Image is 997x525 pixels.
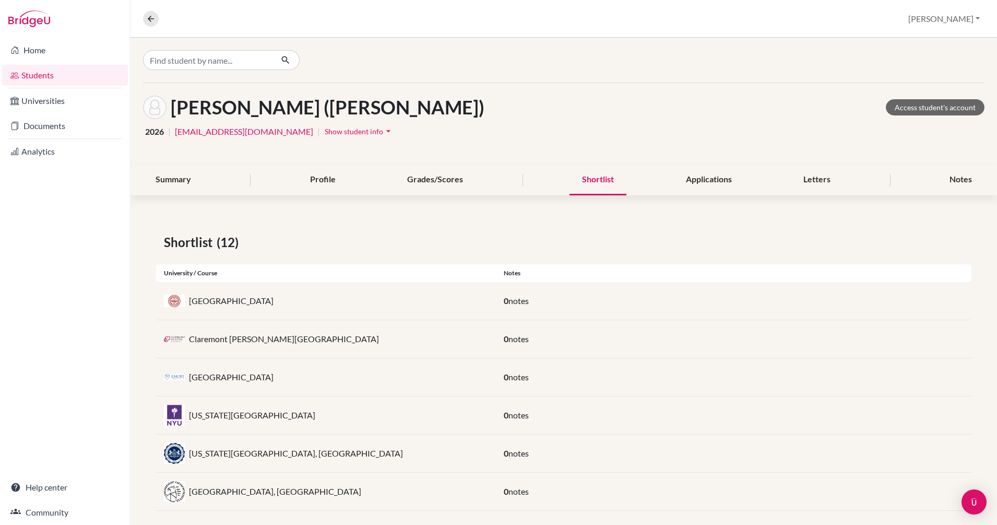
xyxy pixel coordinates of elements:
a: Universities [2,90,128,111]
span: 0 [504,410,508,420]
a: Community [2,502,128,523]
a: [EMAIL_ADDRESS][DOMAIN_NAME] [175,125,313,138]
input: Find student by name... [143,50,272,70]
span: 0 [504,372,508,382]
img: us_emo_p5u5f971.jpeg [164,374,185,381]
span: 0 [504,448,508,458]
p: Claremont [PERSON_NAME][GEOGRAPHIC_DATA] [189,333,379,345]
span: 2026 [145,125,164,138]
a: Help center [2,477,128,498]
button: [PERSON_NAME] [904,9,984,29]
span: notes [508,334,529,344]
img: us_nyu_mu3e0q99.jpeg [164,405,185,426]
a: Home [2,40,128,61]
a: Analytics [2,141,128,162]
span: notes [508,448,529,458]
a: Students [2,65,128,86]
span: notes [508,296,529,306]
p: [GEOGRAPHIC_DATA] [189,371,274,383]
img: us_purd_to3ajwzr.jpeg [164,481,185,501]
div: Notes [496,269,971,278]
div: University / Course [156,269,496,278]
p: [US_STATE][GEOGRAPHIC_DATA] [189,409,315,422]
a: Access student's account [886,99,984,115]
span: | [317,125,320,138]
div: Open Intercom Messenger [962,489,987,515]
span: (12) [217,233,243,252]
img: us_bu_ac1yjjte.jpeg [164,295,185,307]
img: Bridge-U [8,10,50,27]
p: [GEOGRAPHIC_DATA], [GEOGRAPHIC_DATA] [189,485,361,498]
p: [GEOGRAPHIC_DATA] [189,295,274,307]
div: Grades/Scores [395,165,476,195]
i: arrow_drop_down [383,126,394,136]
div: Shortlist [569,165,626,195]
span: notes [508,486,529,496]
span: 0 [504,296,508,306]
span: 0 [504,486,508,496]
span: Shortlist [164,233,217,252]
h1: [PERSON_NAME] ([PERSON_NAME]) [171,96,484,119]
span: notes [508,410,529,420]
img: us_psu_5q2awepp.jpeg [164,443,185,463]
div: Profile [298,165,348,195]
img: us_cmc_7ltmhuns.jpeg [164,336,185,342]
span: notes [508,372,529,382]
p: [US_STATE][GEOGRAPHIC_DATA], [GEOGRAPHIC_DATA] [189,447,403,460]
a: Documents [2,115,128,136]
img: Quynh Anh (Annie) Vo's avatar [143,96,167,119]
span: 0 [504,334,508,344]
span: Show student info [325,127,383,136]
div: Notes [937,165,984,195]
button: Show student infoarrow_drop_down [324,123,394,139]
div: Letters [791,165,843,195]
div: Applications [673,165,744,195]
span: | [168,125,171,138]
div: Summary [143,165,204,195]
